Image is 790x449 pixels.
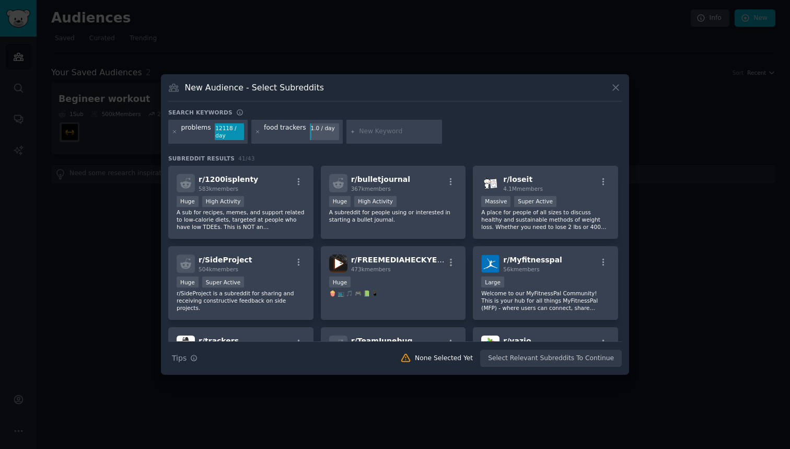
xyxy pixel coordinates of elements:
p: A subreddit for people using or interested in starting a bullet journal. [329,209,458,223]
div: Huge [329,196,351,207]
p: Welcome to our MyFitnessPal Community! This is your hub for all things MyFitnessPal (MFP) - where... [481,290,610,312]
div: Massive [481,196,510,207]
p: A place for people of all sizes to discuss healthy and sustainable methods of weight loss. Whethe... [481,209,610,231]
p: 🍿 📺 🎵 🎮 📗 📱 [329,290,458,297]
span: r/ SideProject [199,256,252,264]
span: 473k members [351,266,391,272]
span: Subreddit Results [168,155,235,162]
span: 4.1M members [503,186,543,192]
button: Tips [168,349,201,367]
span: r/ bulletjournal [351,175,410,183]
span: r/ yazio [503,337,531,345]
h3: Search keywords [168,109,233,116]
p: A sub for recipes, memes, and support related to low-calorie diets, targeted at people who have l... [177,209,305,231]
span: r/ 1200isplenty [199,175,258,183]
h3: New Audience - Select Subreddits [185,82,324,93]
span: Tips [172,353,187,364]
span: r/ Myfitnesspal [503,256,562,264]
div: None Selected Yet [415,354,473,363]
img: trackers [177,336,195,354]
input: New Keyword [359,127,438,136]
div: food trackers [264,123,306,140]
div: Super Active [514,196,556,207]
span: r/ TeamJunebug [351,337,413,345]
div: Huge [177,196,199,207]
div: Huge [177,277,199,287]
span: 41 / 43 [238,155,255,162]
span: 56k members [503,266,539,272]
p: r/SideProject is a subreddit for sharing and receiving constructive feedback on side projects. [177,290,305,312]
span: r/ loseit [503,175,532,183]
span: 367k members [351,186,391,192]
div: High Activity [354,196,397,207]
img: loseit [481,174,499,192]
span: 583k members [199,186,238,192]
div: problems [181,123,211,140]
div: Super Active [202,277,245,287]
div: High Activity [202,196,245,207]
img: yazio [481,336,499,354]
span: r/ trackers [199,337,239,345]
div: Large [481,277,504,287]
span: r/ FREEMEDIAHECKYEAH [351,256,449,264]
img: FREEMEDIAHECKYEAH [329,255,347,273]
div: Huge [329,277,351,287]
div: 12118 / day [215,123,244,140]
div: 1.0 / day [310,123,339,133]
span: 504k members [199,266,238,272]
img: Myfitnesspal [481,255,499,273]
